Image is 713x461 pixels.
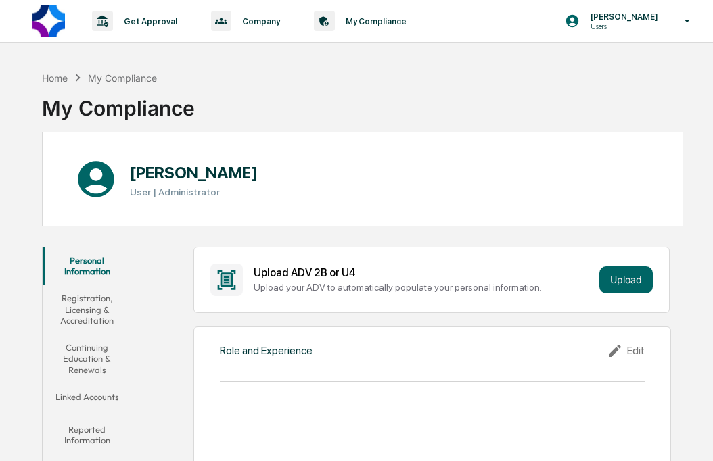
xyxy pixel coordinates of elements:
[43,383,132,416] button: Linked Accounts
[113,16,184,26] p: Get Approval
[88,72,157,84] div: My Compliance
[43,416,132,454] button: Reported Information
[580,11,665,22] p: [PERSON_NAME]
[231,16,287,26] p: Company
[254,282,595,293] div: Upload your ADV to automatically populate your personal information.
[43,334,132,383] button: Continuing Education & Renewals
[220,344,313,357] div: Role and Experience
[42,85,195,120] div: My Compliance
[254,266,595,279] div: Upload ADV 2B or U4
[599,266,653,293] button: Upload
[43,285,132,334] button: Registration, Licensing & Accreditation
[43,247,132,285] button: Personal Information
[335,16,413,26] p: My Compliance
[42,72,68,84] div: Home
[607,343,645,359] div: Edit
[580,22,665,31] p: Users
[130,163,258,183] h1: [PERSON_NAME]
[32,5,65,37] img: logo
[130,187,258,197] h3: User | Administrator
